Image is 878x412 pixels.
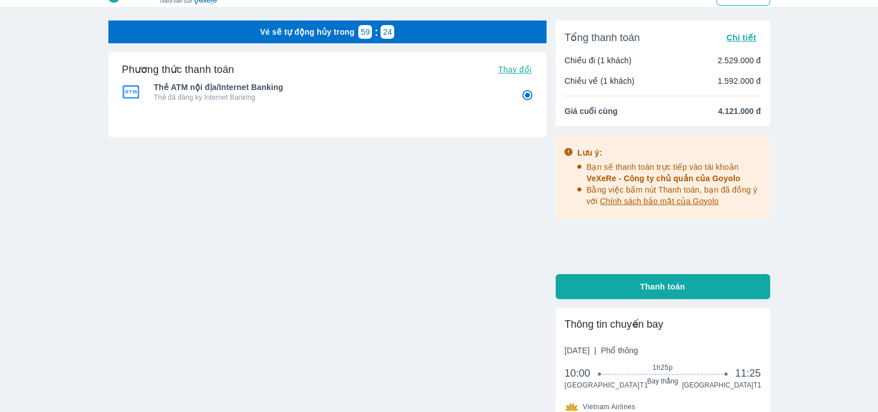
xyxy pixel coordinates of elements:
img: Thẻ ATM nội địa/Internet Banking [122,85,139,99]
p: : [372,26,381,38]
span: | [594,346,597,355]
span: Thẻ ATM nội địa/Internet Banking [154,81,505,93]
span: Tổng thanh toán [565,31,640,44]
p: 1.592.000 đ [718,75,761,87]
p: Chiều về (1 khách) [565,75,635,87]
span: Bạn sẽ thanh toán trực tiếp vào tài khoản [586,162,741,183]
span: 10:00 [565,366,600,380]
button: Thanh toán [556,274,770,299]
p: Bằng việc bấm nút Thanh toán, bạn đã đồng ý với [586,184,762,207]
div: Thông tin chuyến bay [565,317,761,331]
span: Phổ thông [601,346,638,355]
span: Chi tiết [726,33,756,42]
span: Thay đổi [498,65,531,74]
p: 59 [361,26,370,38]
span: 11:25 [735,366,760,380]
span: Giá cuối cùng [565,105,618,117]
button: Thay đổi [493,62,536,77]
span: Bay thẳng [600,377,726,386]
span: [GEOGRAPHIC_DATA] T1 [682,381,761,390]
p: 24 [383,26,392,38]
span: Vietnam Airlines [583,402,636,411]
div: Thẻ ATM nội địa/Internet BankingThẻ ATM nội địa/Internet BankingThẻ đã đăng ký Internet Banking [122,78,533,105]
p: Chiều đi (1 khách) [565,55,632,66]
span: Thanh toán [640,281,685,292]
button: Chi tiết [722,30,760,46]
div: Lưu ý: [577,147,762,158]
span: [DATE] [565,345,638,356]
span: Chính sách bảo mật của Goyolo [600,197,719,206]
p: Vé sẽ tự động hủy trong [260,26,355,38]
p: Thẻ đã đăng ký Internet Banking [154,93,505,102]
p: 2.529.000 đ [718,55,761,66]
span: 4.121.000 đ [718,105,761,117]
span: 1h25p [600,363,726,372]
span: VeXeRe - Công ty chủ quản của Goyolo [586,174,741,183]
h6: Phương thức thanh toán [122,63,234,76]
